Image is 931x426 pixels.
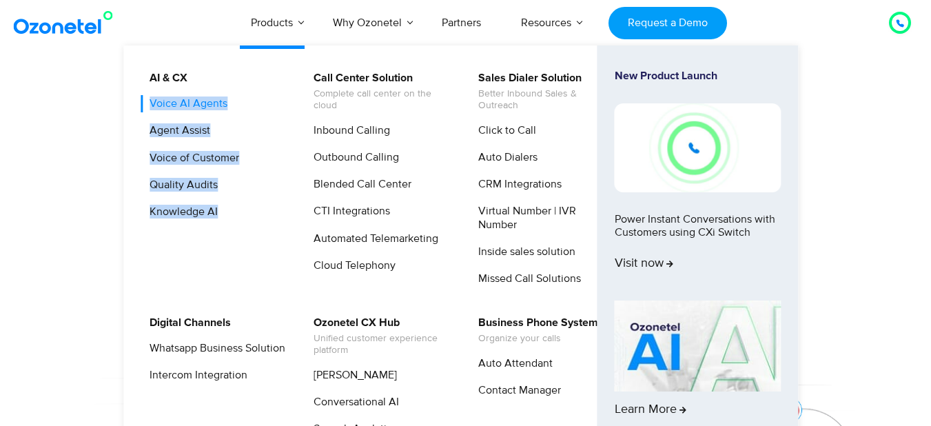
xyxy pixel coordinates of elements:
[141,150,241,167] a: Voice of Customer
[305,314,451,358] a: Ozonetel CX HubUnified customer experience platform
[305,230,440,247] a: Automated Telemarketing
[305,122,392,139] a: Inbound Calling
[469,70,616,114] a: Sales Dialer SolutionBetter Inbound Sales & Outreach
[35,190,897,205] div: Turn every conversation into a growth engine for your enterprise.
[305,394,401,411] a: Conversational AI
[141,70,190,87] a: AI & CX
[141,314,233,332] a: Digital Channels
[469,149,540,166] a: Auto Dialers
[305,257,398,274] a: Cloud Telephony
[478,333,598,345] span: Organize your calls
[469,270,583,287] a: Missed Call Solutions
[141,367,249,384] a: Intercom Integration
[305,70,451,114] a: Call Center SolutionComplete call center on the cloud
[469,122,538,139] a: Click to Call
[469,355,555,372] a: Auto Attendant
[314,88,449,112] span: Complete call center on the cloud
[141,340,287,357] a: Whatsapp Business Solution
[615,256,673,272] span: Visit now
[305,176,413,193] a: Blended Call Center
[615,403,686,418] span: Learn More
[469,243,577,261] a: Inside sales solution
[35,123,897,190] div: Customer Experiences
[141,203,220,221] a: Knowledge AI
[615,301,781,392] img: AI
[35,88,897,132] div: Orchestrate Intelligent
[615,70,781,295] a: New Product LaunchPower Instant Conversations with Customers using CXi SwitchVisit now
[608,7,726,39] a: Request a Demo
[305,203,392,220] a: CTI Integrations
[469,382,563,399] a: Contact Manager
[469,203,616,233] a: Virtual Number | IVR Number
[469,314,600,347] a: Business Phone SystemOrganize your calls
[314,333,449,356] span: Unified customer experience platform
[141,176,220,194] a: Quality Audits
[305,367,399,384] a: [PERSON_NAME]
[469,176,564,193] a: CRM Integrations
[141,95,229,112] a: Voice AI Agents
[615,103,781,192] img: New-Project-17.png
[305,149,401,166] a: Outbound Calling
[478,88,614,112] span: Better Inbound Sales & Outreach
[141,122,212,139] a: Agent Assist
